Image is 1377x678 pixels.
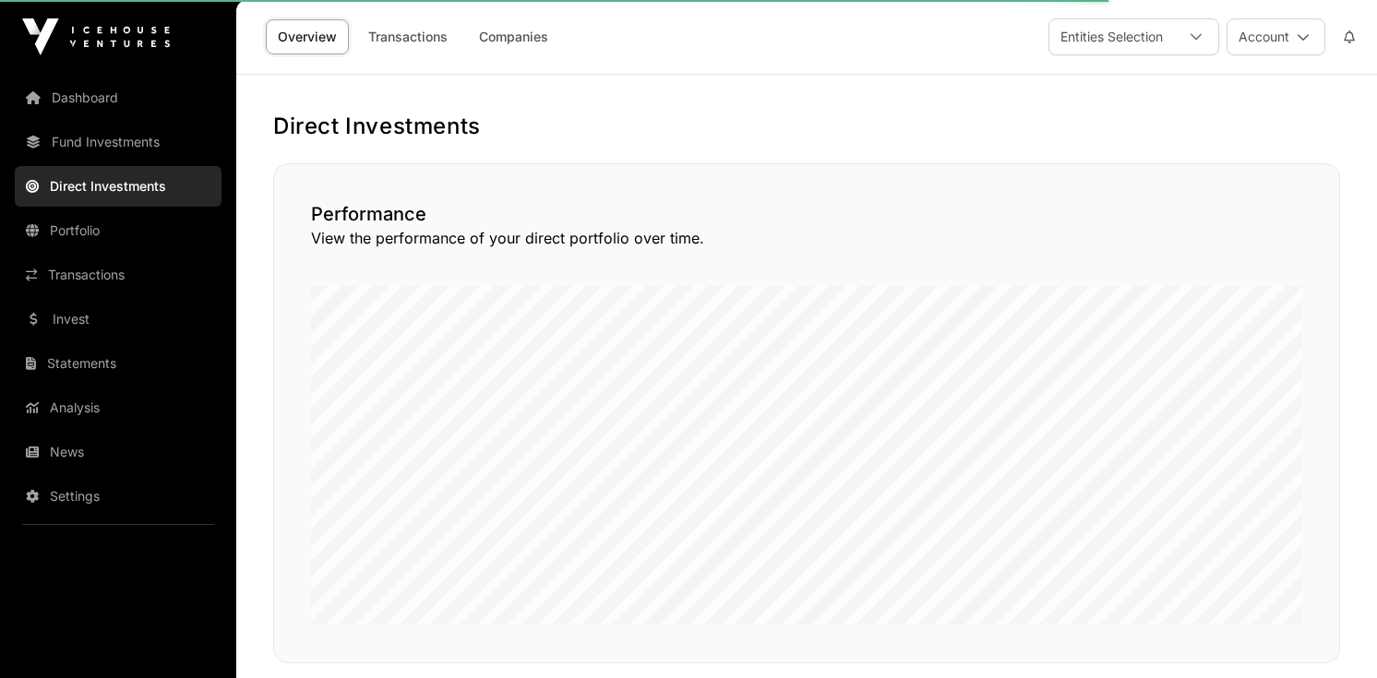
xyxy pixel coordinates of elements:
[15,432,222,472] a: News
[266,19,349,54] a: Overview
[273,112,1340,141] h1: Direct Investments
[356,19,460,54] a: Transactions
[311,201,1302,227] h2: Performance
[15,476,222,517] a: Settings
[15,166,222,207] a: Direct Investments
[15,299,222,339] a: Invest
[1285,589,1377,678] iframe: Chat Widget
[311,227,1302,249] p: View the performance of your direct portfolio over time.
[15,387,222,428] a: Analysis
[15,122,222,162] a: Fund Investments
[15,255,222,295] a: Transactions
[467,19,560,54] a: Companies
[15,343,222,384] a: Statements
[1049,19,1174,54] div: Entities Selection
[15,210,222,251] a: Portfolio
[1227,18,1325,55] button: Account
[22,18,170,55] img: Icehouse Ventures Logo
[15,77,222,118] a: Dashboard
